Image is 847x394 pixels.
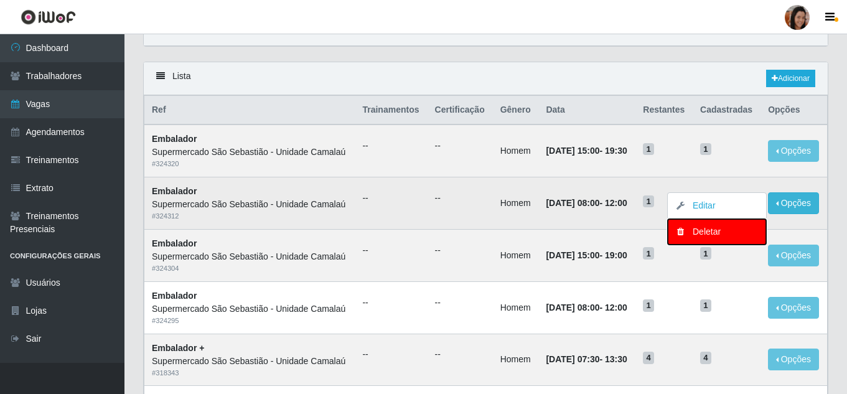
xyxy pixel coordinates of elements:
[21,9,76,25] img: CoreUI Logo
[152,291,197,301] strong: Embalador
[435,348,485,361] ul: --
[766,70,815,87] a: Adicionar
[643,195,654,208] span: 1
[768,192,819,214] button: Opções
[546,198,627,208] strong: -
[152,186,197,196] strong: Embalador
[680,200,716,210] a: Editar
[435,244,485,257] ul: --
[546,250,599,260] time: [DATE] 15:00
[546,354,627,364] strong: -
[493,334,539,386] td: Homem
[493,96,539,125] th: Gênero
[546,354,599,364] time: [DATE] 07:30
[428,96,493,125] th: Certificação
[435,139,485,152] ul: --
[152,263,347,274] div: # 324304
[768,140,819,162] button: Opções
[768,349,819,370] button: Opções
[643,247,654,260] span: 1
[693,96,760,125] th: Cadastradas
[152,368,347,378] div: # 318343
[546,250,627,260] strong: -
[435,192,485,205] ul: --
[768,245,819,266] button: Opções
[152,159,347,169] div: # 324320
[538,96,635,125] th: Data
[362,244,419,257] ul: --
[152,316,347,326] div: # 324295
[362,348,419,361] ul: --
[144,96,355,125] th: Ref
[546,198,599,208] time: [DATE] 08:00
[605,146,627,156] time: 19:30
[546,146,627,156] strong: -
[643,143,654,156] span: 1
[700,143,711,156] span: 1
[493,229,539,281] td: Homem
[493,281,539,334] td: Homem
[605,250,627,260] time: 19:00
[635,96,693,125] th: Restantes
[362,296,419,309] ul: --
[643,299,654,312] span: 1
[152,355,347,368] div: Supermercado São Sebastião - Unidade Camalaú
[152,198,347,211] div: Supermercado São Sebastião - Unidade Camalaú
[760,96,827,125] th: Opções
[362,139,419,152] ul: --
[144,62,828,95] div: Lista
[362,192,419,205] ul: --
[546,303,599,312] time: [DATE] 08:00
[493,177,539,230] td: Homem
[546,303,627,312] strong: -
[700,299,711,312] span: 1
[700,352,711,364] span: 4
[152,303,347,316] div: Supermercado São Sebastião - Unidade Camalaú
[152,238,197,248] strong: Embalador
[152,146,347,159] div: Supermercado São Sebastião - Unidade Camalaú
[605,303,627,312] time: 12:00
[546,146,599,156] time: [DATE] 15:00
[152,211,347,222] div: # 324312
[605,354,627,364] time: 13:30
[768,297,819,319] button: Opções
[680,225,754,238] div: Deletar
[435,296,485,309] ul: --
[152,250,347,263] div: Supermercado São Sebastião - Unidade Camalaú
[643,352,654,364] span: 4
[700,247,711,260] span: 1
[605,198,627,208] time: 12:00
[152,343,204,353] strong: Embalador +
[355,96,427,125] th: Trainamentos
[493,124,539,177] td: Homem
[152,134,197,144] strong: Embalador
